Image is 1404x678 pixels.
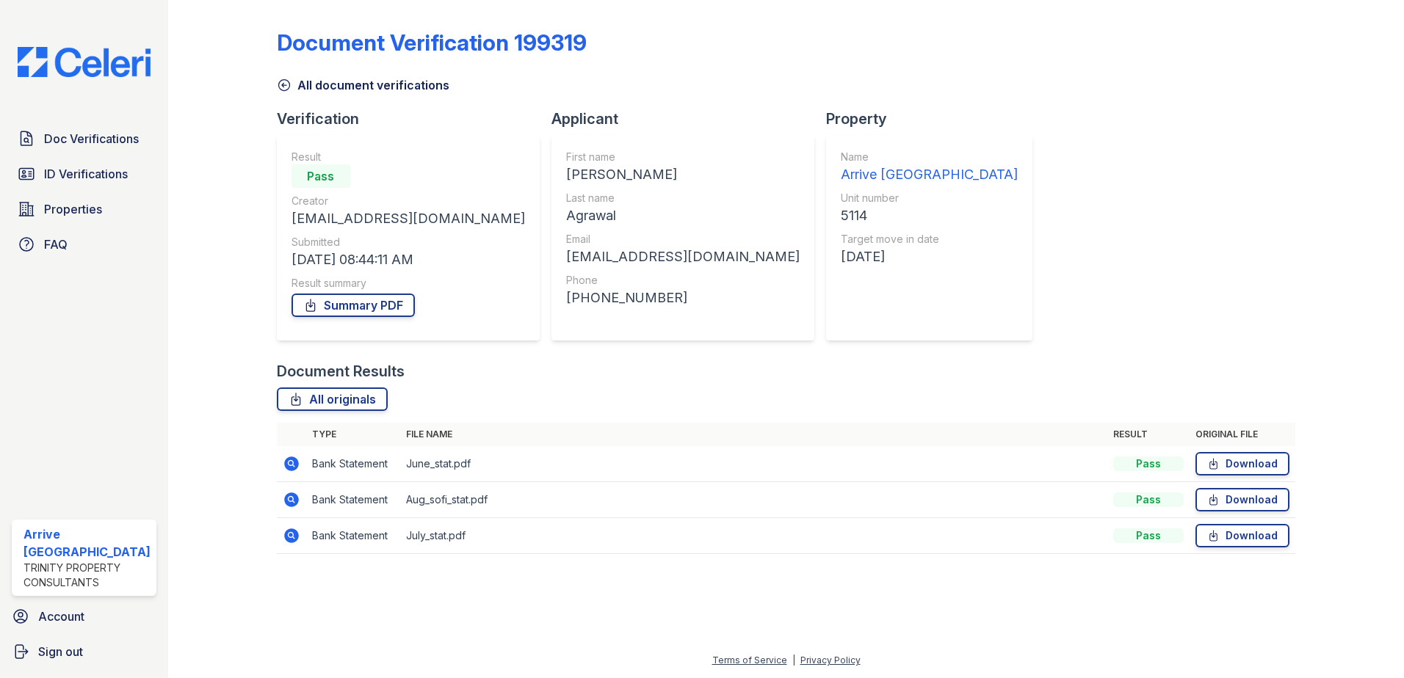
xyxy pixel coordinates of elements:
a: Terms of Service [712,655,787,666]
a: ID Verifications [12,159,156,189]
a: Download [1195,488,1289,511]
a: Doc Verifications [12,124,156,153]
span: Account [38,608,84,625]
div: Pass [1113,456,1184,471]
div: Trinity Property Consultants [23,561,151,590]
div: Property [826,109,1044,129]
div: Target move in date [841,232,1018,247]
div: Pass [1113,528,1184,543]
a: Download [1195,524,1289,547]
div: | [792,655,795,666]
div: 5114 [841,205,1018,226]
div: Pass [292,164,350,188]
a: Privacy Policy [800,655,861,666]
iframe: chat widget [1342,619,1389,663]
td: Bank Statement [306,446,400,482]
a: Download [1195,452,1289,475]
td: Bank Statement [306,482,400,518]
a: Properties [12,194,156,224]
div: Document Results [277,361,405,382]
div: Name [841,150,1018,164]
div: Last name [566,191,800,205]
div: Result [292,150,525,164]
div: Arrive [GEOGRAPHIC_DATA] [23,525,151,561]
th: Original file [1190,423,1295,446]
div: Result summary [292,276,525,291]
div: Phone [566,273,800,288]
span: Sign out [38,643,83,660]
td: July_stat.pdf [400,518,1108,554]
div: [EMAIL_ADDRESS][DOMAIN_NAME] [566,247,800,267]
a: Summary PDF [292,294,415,317]
div: Unit number [841,191,1018,205]
div: Agrawal [566,205,800,226]
div: Submitted [292,235,525,249]
span: Properties [44,200,102,218]
div: [DATE] 08:44:11 AM [292,249,525,270]
div: [DATE] [841,247,1018,267]
div: Creator [292,194,525,208]
div: Pass [1113,492,1184,507]
span: Doc Verifications [44,130,139,147]
div: [PHONE_NUMBER] [566,288,800,308]
th: Result [1107,423,1190,446]
a: Sign out [6,637,162,666]
div: [PERSON_NAME] [566,164,800,185]
span: FAQ [44,236,68,253]
div: [EMAIL_ADDRESS][DOMAIN_NAME] [292,208,525,229]
div: Email [566,232,800,247]
img: CE_Logo_Blue-a8612792a0a2168367f1c8372b55b34899dd931a85d93a1a3d3e32e68fde9ad4.png [6,47,162,77]
a: All document verifications [277,76,449,94]
div: Arrive [GEOGRAPHIC_DATA] [841,164,1018,185]
div: Document Verification 199319 [277,29,587,56]
a: Name Arrive [GEOGRAPHIC_DATA] [841,150,1018,185]
a: Account [6,602,162,631]
div: Applicant [551,109,826,129]
td: Aug_sofi_stat.pdf [400,482,1108,518]
span: ID Verifications [44,165,128,183]
td: June_stat.pdf [400,446,1108,482]
th: File name [400,423,1108,446]
a: FAQ [12,230,156,259]
td: Bank Statement [306,518,400,554]
div: First name [566,150,800,164]
th: Type [306,423,400,446]
div: Verification [277,109,551,129]
a: All originals [277,387,388,411]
